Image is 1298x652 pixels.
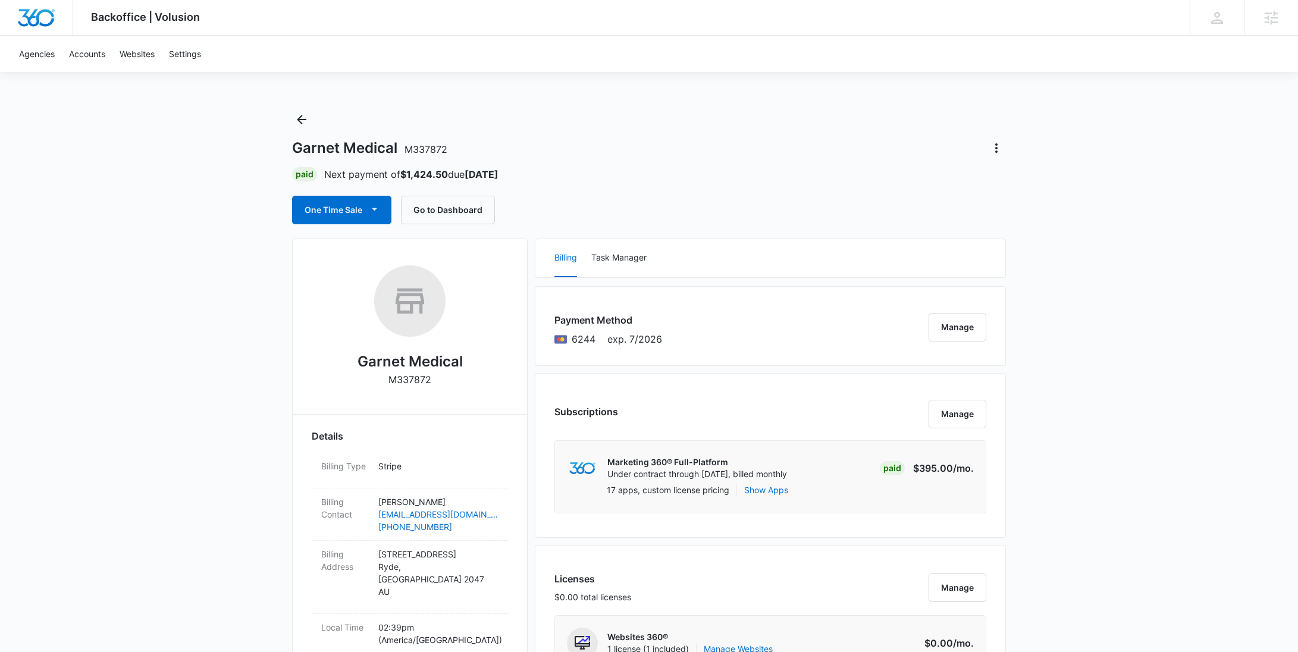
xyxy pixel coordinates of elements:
dt: Billing Address [321,548,369,573]
span: M337872 [405,143,447,155]
div: Billing TypeStripe [312,453,508,488]
dt: Billing Type [321,460,369,472]
a: Accounts [62,36,112,72]
p: [STREET_ADDRESS] Ryde , [GEOGRAPHIC_DATA] 2047 AU [378,548,498,598]
p: Stripe [378,460,498,472]
a: [PHONE_NUMBER] [378,521,498,533]
span: /mo. [953,462,974,474]
p: Websites 360® [607,631,773,643]
button: Back [292,110,311,129]
strong: [DATE] [465,168,498,180]
p: 02:39pm ( America/[GEOGRAPHIC_DATA] ) [378,621,498,646]
p: 17 apps, custom license pricing [607,484,729,496]
div: Billing Contact[PERSON_NAME][EMAIL_ADDRESS][DOMAIN_NAME][PHONE_NUMBER] [312,488,508,541]
h3: Subscriptions [554,405,618,419]
span: Backoffice | Volusion [91,11,200,23]
p: $0.00 total licenses [554,591,631,603]
h2: Garnet Medical [358,351,463,372]
button: Actions [987,139,1006,158]
span: Mastercard ending with [572,332,595,346]
p: $0.00 [918,636,974,650]
a: Agencies [12,36,62,72]
h3: Licenses [554,572,631,586]
a: Websites [112,36,162,72]
button: Manage [929,400,986,428]
dt: Billing Contact [321,496,369,521]
img: marketing360Logo [569,462,595,475]
h1: Garnet Medical [292,139,447,157]
div: Paid [880,461,905,475]
button: Manage [929,313,986,341]
button: Manage [929,573,986,602]
p: M337872 [388,372,431,387]
button: Show Apps [744,484,788,496]
button: Go to Dashboard [401,196,495,224]
span: /mo. [953,637,974,649]
div: Paid [292,167,317,181]
a: Settings [162,36,208,72]
strong: $1,424.50 [400,168,448,180]
dt: Local Time [321,621,369,634]
p: $395.00 [913,461,974,475]
span: exp. 7/2026 [607,332,662,346]
p: [PERSON_NAME] [378,496,498,508]
p: Next payment of due [324,167,498,181]
button: One Time Sale [292,196,391,224]
p: Under contract through [DATE], billed monthly [607,468,787,480]
div: Billing Address[STREET_ADDRESS]Ryde,[GEOGRAPHIC_DATA] 2047AU [312,541,508,614]
button: Task Manager [591,239,647,277]
p: Marketing 360® Full-Platform [607,456,787,468]
button: Billing [554,239,577,277]
span: Details [312,429,343,443]
h3: Payment Method [554,313,662,327]
a: [EMAIL_ADDRESS][DOMAIN_NAME] [378,508,498,521]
